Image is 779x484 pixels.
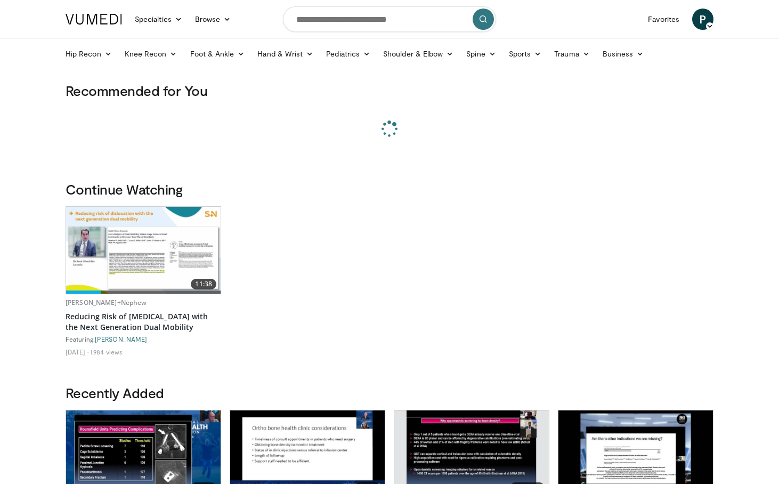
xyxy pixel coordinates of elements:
[66,82,713,99] h3: Recommended for You
[642,9,686,30] a: Favorites
[90,348,123,356] li: 1,984 views
[692,9,713,30] a: P
[189,9,238,30] a: Browse
[184,43,251,64] a: Foot & Ankle
[191,279,216,289] span: 11:38
[251,43,320,64] a: Hand & Wrist
[460,43,502,64] a: Spine
[95,335,147,343] a: [PERSON_NAME]
[59,43,118,64] a: Hip Recon
[66,348,88,356] li: [DATE]
[66,14,122,25] img: VuMedi Logo
[66,207,221,294] img: 5f296901-3a85-4466-9b00-05b15898c065.620x360_q85_upscale.jpg
[320,43,377,64] a: Pediatrics
[548,43,596,64] a: Trauma
[66,311,221,333] a: Reducing Risk of [MEDICAL_DATA] with the Next Generation Dual Mobility
[66,207,221,294] a: 11:38
[128,9,189,30] a: Specialties
[66,335,221,343] div: Featuring:
[596,43,651,64] a: Business
[502,43,548,64] a: Sports
[118,43,184,64] a: Knee Recon
[66,298,147,307] a: [PERSON_NAME]+Nephew
[66,384,713,401] h3: Recently Added
[283,6,496,32] input: Search topics, interventions
[66,181,713,198] h3: Continue Watching
[377,43,460,64] a: Shoulder & Elbow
